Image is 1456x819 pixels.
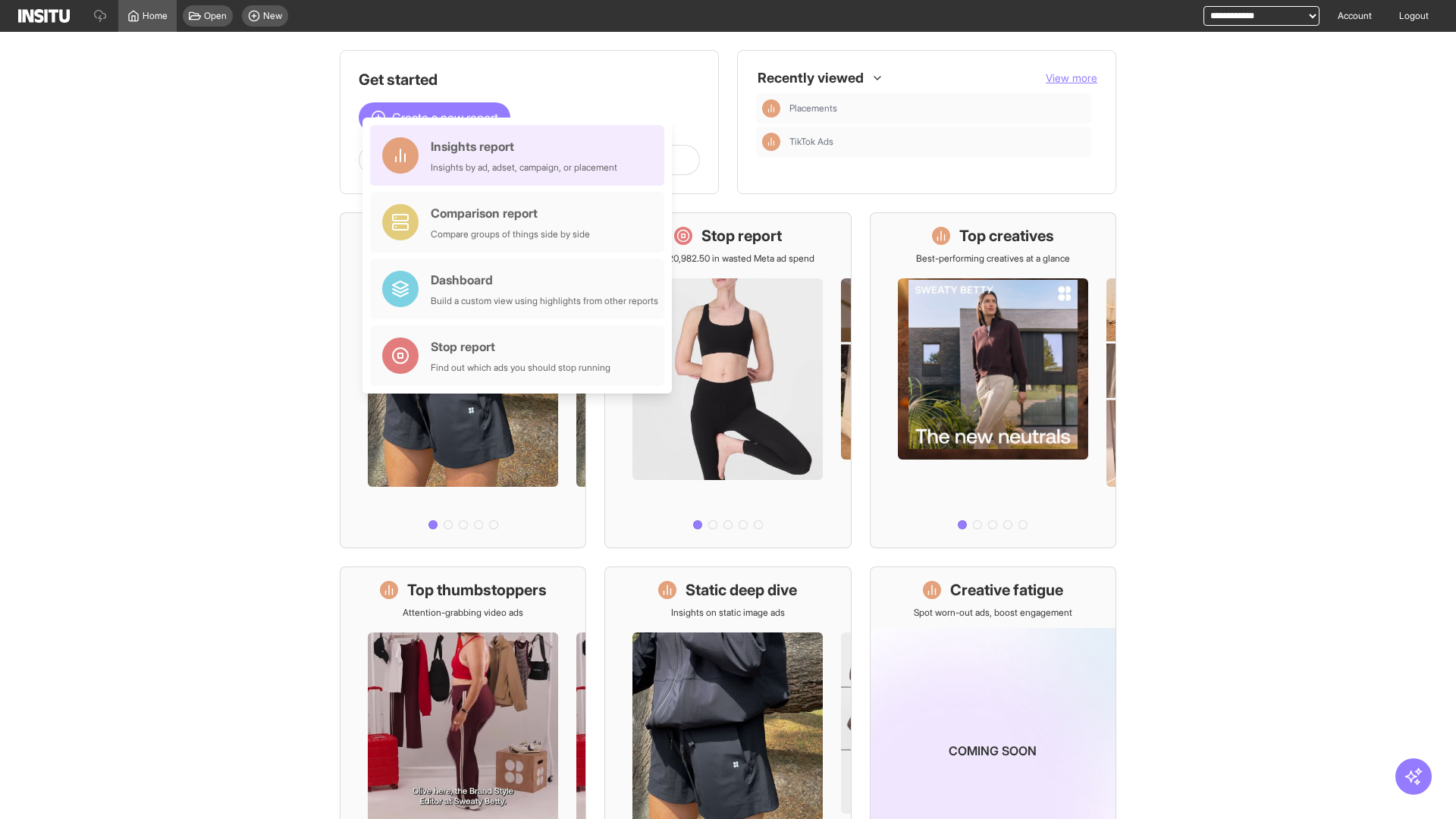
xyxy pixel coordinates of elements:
[431,337,610,356] div: Stop report
[789,136,1085,148] span: TikTok Ads
[431,362,610,374] div: Find out which ads you should stop running
[1046,71,1097,84] span: View more
[403,607,523,619] p: Attention-grabbing video ads
[143,10,168,22] span: Home
[1046,71,1097,86] button: View more
[431,295,658,307] div: Build a custom view using highlights from other reports
[407,579,547,601] h1: Top thumbstoppers
[701,225,782,246] h1: Stop report
[959,225,1054,246] h1: Top creatives
[18,9,70,23] img: Logo
[204,10,227,22] span: Open
[789,102,837,115] span: Placements
[431,137,617,155] div: Insights report
[789,102,1085,115] span: Placements
[686,579,797,601] h1: Static deep dive
[340,212,586,548] a: What's live nowSee all active ads instantly
[392,108,498,127] span: Create a new report
[431,228,590,240] div: Compare groups of things side by side
[870,212,1116,548] a: Top creativesBest-performing creatives at a glance
[359,102,510,133] button: Create a new report
[762,133,780,151] div: Insights
[641,253,814,265] p: Save £20,982.50 in wasted Meta ad spend
[359,69,700,90] h1: Get started
[431,162,617,174] div: Insights by ad, adset, campaign, or placement
[431,204,590,222] div: Comparison report
[604,212,851,548] a: Stop reportSave £20,982.50 in wasted Meta ad spend
[671,607,785,619] p: Insights on static image ads
[431,271,658,289] div: Dashboard
[916,253,1070,265] p: Best-performing creatives at a glance
[789,136,833,148] span: TikTok Ads
[762,99,780,118] div: Insights
[263,10,282,22] span: New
